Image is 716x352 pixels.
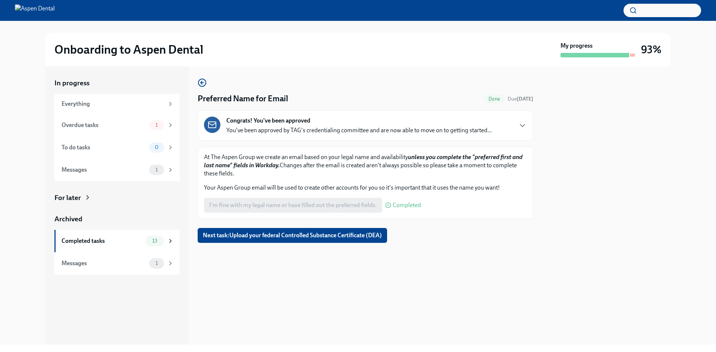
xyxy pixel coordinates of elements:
[54,230,180,252] a: Completed tasks13
[15,4,55,16] img: Aspen Dental
[54,214,180,224] a: Archived
[54,94,180,114] a: Everything
[517,96,533,102] strong: [DATE]
[150,145,163,150] span: 0
[54,78,180,88] a: In progress
[203,232,382,239] span: Next task : Upload your federal Controlled Substance Certificate (DEA)
[204,184,527,192] p: Your Aspen Group email will be used to create other accounts for you so it's important that it us...
[151,167,162,172] span: 1
[560,42,593,50] strong: My progress
[62,100,164,108] div: Everything
[62,237,142,245] div: Completed tasks
[54,42,203,57] h2: Onboarding to Aspen Dental
[198,93,288,104] h4: Preferred Name for Email
[62,143,146,152] div: To do tasks
[198,228,387,243] button: Next task:Upload your federal Controlled Substance Certificate (DEA)
[484,96,505,102] span: Done
[508,96,533,102] span: Due
[54,114,180,136] a: Overdue tasks1
[508,95,533,102] span: September 2nd, 2025 10:00
[54,193,81,203] div: For later
[54,252,180,275] a: Messages1
[62,259,146,267] div: Messages
[641,43,662,56] h3: 93%
[62,121,146,129] div: Overdue tasks
[148,238,162,244] span: 13
[54,159,180,181] a: Messages1
[151,260,162,266] span: 1
[62,166,146,174] div: Messages
[151,122,162,128] span: 1
[393,202,421,208] span: Completed
[226,117,310,125] strong: Congrats! You've been approved
[54,136,180,159] a: To do tasks0
[54,193,180,203] a: For later
[204,153,527,178] p: At The Aspen Group we create an email based on your legal name and availability Changes after the...
[226,126,492,134] p: You've been approved by TAG's credentialing committee and are now able to move on to getting star...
